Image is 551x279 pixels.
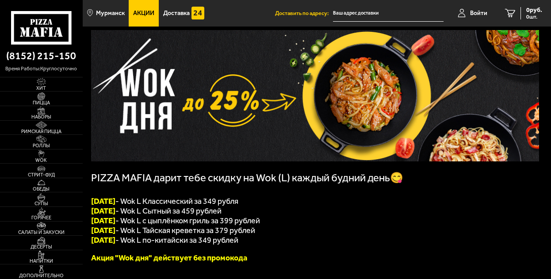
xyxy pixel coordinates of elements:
font: [DATE] [91,235,115,245]
font: [DATE] [91,196,115,206]
span: 0 руб. [526,7,542,13]
font: [DATE] [91,225,115,235]
span: - Wok L Сытный за 45 [91,206,190,216]
img: 15daf4d41897b9f0e9f617042186c801.svg [191,7,204,19]
input: Ваш адрес доставки [333,5,443,22]
span: Акция "Wok дня" действует без промокода [91,253,247,263]
span: Войти [470,10,487,16]
span: Мурманск [96,10,125,16]
span: - Wok L с цыплёнком гриль за 399 рублей [91,216,260,225]
span: Доставить по адресу: [275,11,333,16]
span: 0 шт. [526,14,542,19]
span: Доставка [163,10,190,16]
img: 1024x1024 [91,30,539,161]
span: PIZZA MAFIA дарит тебе скидку на Wok (L) каждый будний день😋 [91,172,403,184]
span: - Wok L Тайская креветка за 379 рублей [91,225,255,235]
span: Акции [133,10,154,16]
font: [DATE] [91,206,115,216]
span: - Wok L Классический за 349 рубля [91,196,238,206]
span: - Wok L по-китайски за 349 рублей [91,235,238,245]
font: [DATE] [91,216,115,225]
span: 9 рублей [190,206,222,216]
